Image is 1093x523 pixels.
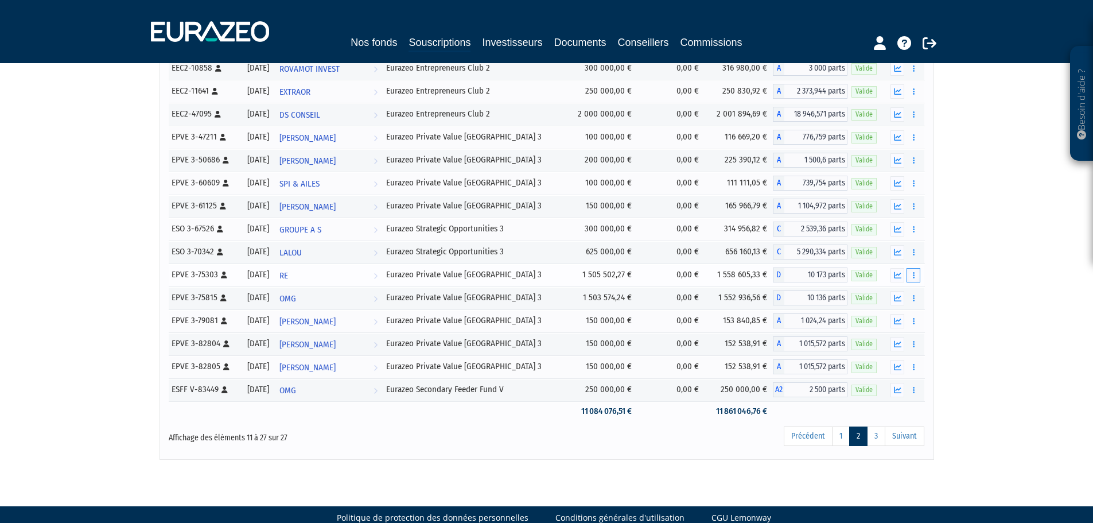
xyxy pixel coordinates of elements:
[374,380,378,401] i: Voir l'investisseur
[773,336,784,351] span: A
[784,245,847,259] span: 5 290,334 parts
[637,172,705,195] td: 0,00 €
[217,226,223,233] i: [Français] Personne physique
[386,85,562,97] div: Eurazeo Entrepreneurs Club 2
[773,336,847,351] div: A - Eurazeo Private Value Europe 3
[784,84,847,99] span: 2 373,944 parts
[220,295,227,301] i: [Français] Personne physique
[374,59,378,80] i: Voir l'investisseur
[851,293,877,304] span: Valide
[279,380,296,401] span: OMG
[374,196,378,218] i: Voir l'investisseur
[215,65,221,72] i: [Français] Personne physique
[705,401,773,421] td: 11 861 046,76 €
[705,309,773,332] td: 153 840,85 €
[637,286,705,309] td: 0,00 €
[279,104,320,126] span: DS CONSEIL
[773,176,847,191] div: A - Eurazeo Private Value Europe 3
[705,172,773,195] td: 111 111,05 €
[773,382,784,397] span: A2
[851,224,877,235] span: Valide
[374,150,378,172] i: Voir l'investisseur
[279,173,320,195] span: SPI & AILES
[851,178,877,189] span: Valide
[784,107,847,122] span: 18 946,571 parts
[566,355,637,378] td: 150 000,00 €
[386,223,562,235] div: Eurazeo Strategic Opportunities 3
[784,336,847,351] span: 1 015,572 parts
[279,196,336,218] span: [PERSON_NAME]
[386,383,562,396] div: Eurazeo Secondary Feeder Fund V
[566,103,637,126] td: 2 000 000,00 €
[275,309,382,332] a: [PERSON_NAME]
[215,111,221,118] i: [Français] Personne physique
[637,309,705,332] td: 0,00 €
[851,63,877,74] span: Valide
[566,218,637,241] td: 300 000,00 €
[279,82,310,103] span: EXTRAOR
[867,427,885,446] a: 3
[566,172,637,195] td: 100 000,00 €
[275,378,382,401] a: OMG
[773,130,784,145] span: A
[386,361,562,373] div: Eurazeo Private Value [GEOGRAPHIC_DATA] 3
[1075,52,1088,156] p: Besoin d'aide ?
[773,290,784,305] span: D
[773,130,847,145] div: A - Eurazeo Private Value Europe 3
[637,103,705,126] td: 0,00 €
[637,80,705,103] td: 0,00 €
[172,361,238,373] div: EPVE 3-82805
[851,270,877,281] span: Valide
[851,385,877,396] span: Valide
[773,199,847,214] div: A - Eurazeo Private Value Europe 3
[172,62,238,74] div: EEC2-10858
[279,150,336,172] span: [PERSON_NAME]
[773,313,784,328] span: A
[705,57,773,80] td: 316 980,00 €
[221,386,228,393] i: [Français] Personne physique
[172,315,238,327] div: EPVE 3-79081
[172,108,238,120] div: EEC2-47095
[784,382,847,397] span: 2 500 parts
[246,85,271,97] div: [DATE]
[784,176,847,191] span: 739,754 parts
[220,134,226,141] i: [Français] Personne physique
[784,427,833,446] a: Précédent
[637,241,705,264] td: 0,00 €
[773,245,784,259] span: C
[849,427,868,446] a: 2
[275,286,382,309] a: OMG
[169,425,474,444] div: Affichage des éléments 11 à 27 sur 27
[246,223,271,235] div: [DATE]
[223,180,229,187] i: [Français] Personne physique
[246,154,271,166] div: [DATE]
[374,265,378,286] i: Voir l'investisseur
[554,34,606,51] a: Documents
[386,338,562,350] div: Eurazeo Private Value [GEOGRAPHIC_DATA] 3
[637,126,705,149] td: 0,00 €
[279,59,340,80] span: ROVAMOT INVEST
[773,359,784,374] span: A
[246,246,271,258] div: [DATE]
[705,103,773,126] td: 2 001 894,69 €
[637,355,705,378] td: 0,00 €
[172,383,238,396] div: ESFF V-83449
[784,153,847,168] span: 1 500,6 parts
[618,34,669,51] a: Conseillers
[374,334,378,355] i: Voir l'investisseur
[566,332,637,355] td: 150 000,00 €
[637,195,705,218] td: 0,00 €
[172,246,238,258] div: ESO 3-70342
[275,126,382,149] a: [PERSON_NAME]
[773,84,784,99] span: A
[246,131,271,143] div: [DATE]
[773,290,847,305] div: D - Eurazeo Private Value Europe 3
[374,357,378,378] i: Voir l'investisseur
[223,363,230,370] i: [Français] Personne physique
[637,264,705,286] td: 0,00 €
[784,313,847,328] span: 1 024,24 parts
[172,223,238,235] div: ESO 3-67526
[705,264,773,286] td: 1 558 605,33 €
[566,195,637,218] td: 150 000,00 €
[386,200,562,212] div: Eurazeo Private Value [GEOGRAPHIC_DATA] 3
